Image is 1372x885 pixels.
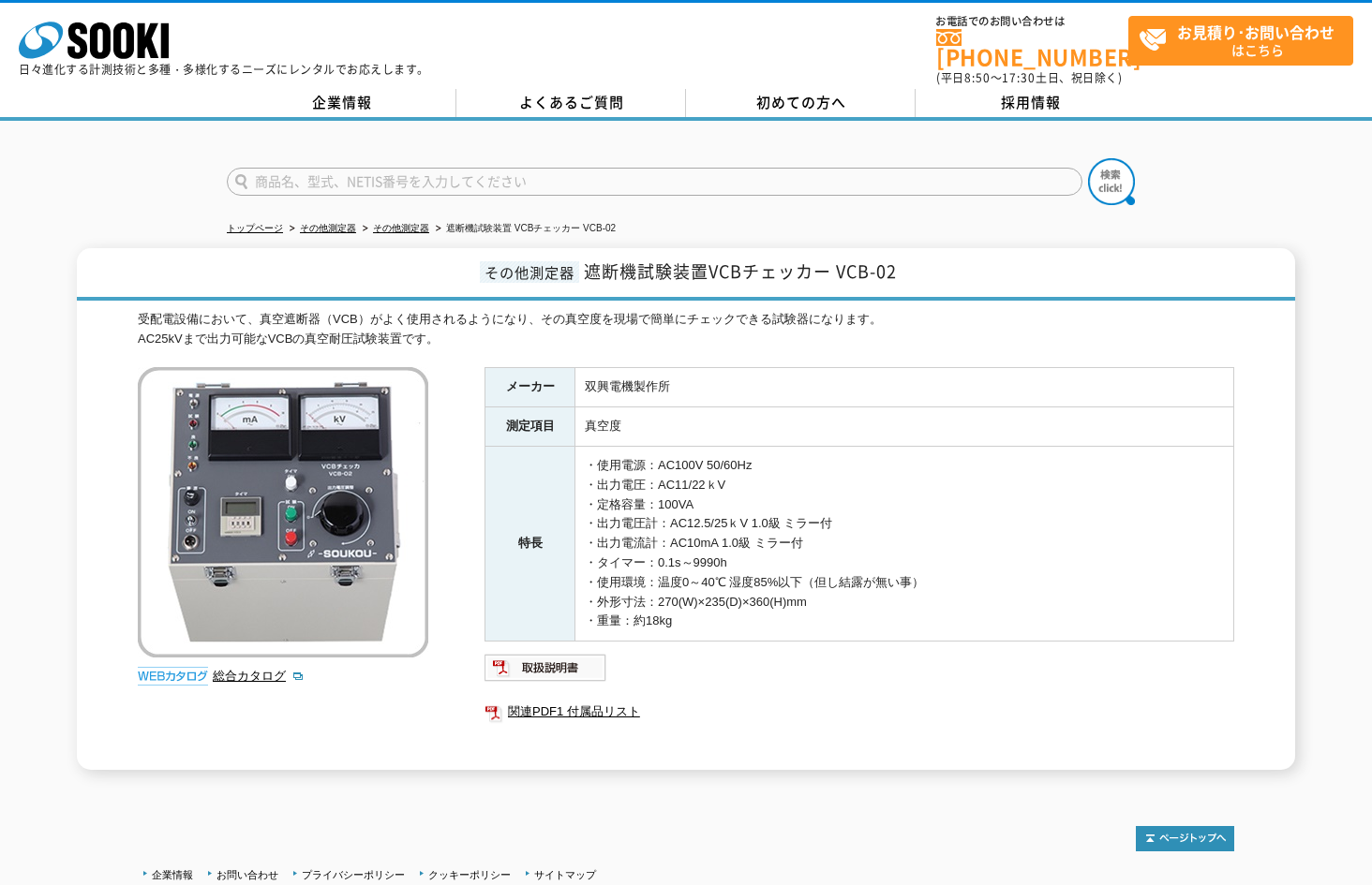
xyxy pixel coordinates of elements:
span: その他測定器 [480,261,579,283]
a: お見積り･お問い合わせはこちら [1128,16,1353,66]
a: 採用情報 [916,89,1145,117]
div: 受配電設備において、真空遮断器（VCB）がよく使用されるようになり、その真空度を現場で簡単にチェックできる試験器になります。 AC25kVまで出力可能なVCBの真空耐圧試験装置です。 [138,310,1234,349]
a: 企業情報 [227,89,456,117]
a: トップページ [227,223,283,233]
a: 取扱説明書 [485,665,607,679]
p: 日々進化する計測技術と多種・多様化するニーズにレンタルでお応えします。 [19,64,429,75]
a: 初めての方へ [686,89,916,117]
a: その他測定器 [373,223,429,233]
td: ・使用電源：AC100V 50/60Hz ・出力電圧：AC11/22ｋV ・定格容量：100VA ・出力電圧計：AC12.5/25ｋV 1.0級 ミラー付 ・出力電流計：AC10mA 1.0級 ... [575,447,1234,642]
a: クッキーポリシー [428,869,511,880]
img: webカタログ [138,667,208,686]
img: btn_search.png [1088,158,1135,205]
strong: お見積り･お問い合わせ [1177,21,1335,43]
input: 商品名、型式、NETIS番号を入力してください [227,168,1082,196]
a: 関連PDF1 付属品リスト [485,700,1234,724]
img: 取扱説明書 [485,653,607,683]
span: 遮断機試験装置VCBチェッカー VCB-02 [584,258,897,284]
a: お問い合わせ [216,869,278,880]
a: 企業情報 [152,869,193,880]
a: 総合カタログ [213,669,305,683]
a: サイトマップ [534,869,596,880]
th: 特長 [485,447,575,642]
li: 遮断機試験装置 VCBチェッカー VCB-02 [432,219,616,239]
a: よくあるご質問 [456,89,686,117]
span: 8:50 [964,69,991,86]
span: 初めての方へ [756,92,846,112]
td: 真空度 [575,407,1234,447]
a: [PHONE_NUMBER] [936,29,1128,67]
span: はこちら [1139,17,1352,64]
span: 17:30 [1002,69,1036,86]
img: 遮断機試験装置 VCBチェッカー VCB-02 [138,367,428,657]
a: プライバシーポリシー [302,869,405,880]
span: お電話でのお問い合わせは [936,16,1128,27]
span: (平日 ～ 土日、祝日除く) [936,69,1122,86]
a: その他測定器 [300,223,356,233]
th: 測定項目 [485,407,575,447]
td: 双興電機製作所 [575,368,1234,407]
img: トップページへ [1136,826,1234,851]
th: メーカー [485,368,575,407]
